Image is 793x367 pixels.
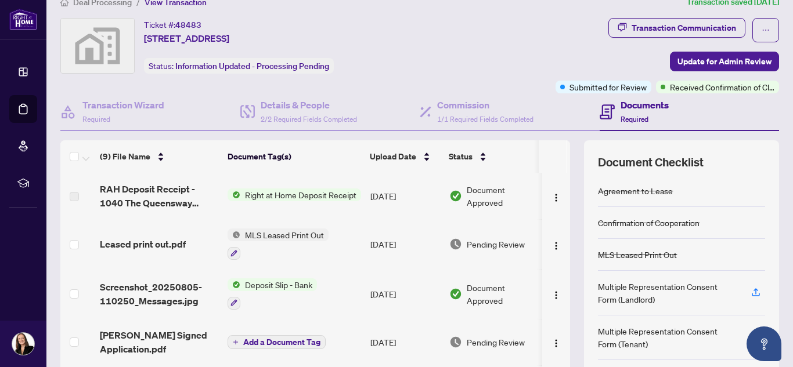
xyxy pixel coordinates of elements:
span: [STREET_ADDRESS] [144,31,229,45]
button: Transaction Communication [608,18,745,38]
button: Update for Admin Review [670,52,779,71]
span: plus [233,339,239,345]
img: Profile Icon [12,333,34,355]
button: Add a Document Tag [228,335,326,350]
span: 2/2 Required Fields Completed [261,115,357,123]
span: Upload Date [370,150,416,163]
span: Received Confirmation of Closing [670,81,774,93]
img: Logo [552,339,561,348]
img: svg%3e [61,19,134,73]
span: Submitted for Review [569,81,647,93]
span: RAH Deposit Receipt - 1040 The Queensway 205.pdf [100,182,218,210]
button: Logo [547,187,565,205]
span: Add a Document Tag [243,338,320,346]
span: Pending Review [467,336,525,348]
div: Confirmation of Cooperation [598,216,700,229]
img: Document Status [449,288,462,300]
th: Status [444,140,543,173]
th: Document Tag(s) [223,140,365,173]
div: Multiple Representation Consent Form (Landlord) [598,280,737,306]
h4: Documents [621,98,669,112]
td: [DATE] [366,269,445,319]
div: MLS Leased Print Out [598,248,677,261]
img: Logo [552,290,561,300]
span: Pending Review [467,238,525,250]
td: [DATE] [366,319,445,365]
h4: Commission [437,98,534,112]
button: Logo [547,285,565,303]
button: Open asap [747,326,781,361]
span: Document Approved [467,183,539,209]
span: Right at Home Deposit Receipt [240,188,361,201]
span: 48483 [175,20,201,30]
span: 1/1 Required Fields Completed [437,115,534,123]
td: [DATE] [366,173,445,219]
img: Status Icon [228,278,240,291]
span: (9) File Name [100,150,150,163]
span: Document Approved [467,281,539,307]
div: Agreement to Lease [598,184,673,197]
span: Update for Admin Review [677,52,772,71]
h4: Transaction Wizard [82,98,164,112]
th: Upload Date [365,140,444,173]
div: Status: [144,58,334,74]
span: Document Checklist [598,154,704,170]
img: Document Status [449,238,462,250]
button: Logo [547,333,565,351]
span: Required [82,115,110,123]
th: (9) File Name [95,140,223,173]
img: Logo [552,193,561,202]
span: Information Updated - Processing Pending [175,61,329,71]
img: Status Icon [228,188,240,201]
span: Deposit Slip - Bank [240,278,317,291]
div: Multiple Representation Consent Form (Tenant) [598,325,737,350]
div: Transaction Communication [632,19,736,37]
button: Status IconRight at Home Deposit Receipt [228,188,361,201]
td: [DATE] [366,219,445,269]
img: Status Icon [228,228,240,241]
img: Document Status [449,190,462,202]
img: logo [9,9,37,30]
span: Status [449,150,473,163]
span: ellipsis [762,26,770,34]
h4: Details & People [261,98,357,112]
div: Ticket #: [144,18,201,31]
span: [PERSON_NAME] Signed Application.pdf [100,328,218,356]
span: Screenshot_20250805-110250_Messages.jpg [100,280,218,308]
span: MLS Leased Print Out [240,228,329,241]
img: Document Status [449,336,462,348]
img: Logo [552,241,561,250]
button: Add a Document Tag [228,335,326,349]
span: Required [621,115,648,123]
button: Logo [547,235,565,253]
span: Leased print out.pdf [100,237,186,251]
button: Status IconMLS Leased Print Out [228,228,329,260]
button: Status IconDeposit Slip - Bank [228,278,317,310]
